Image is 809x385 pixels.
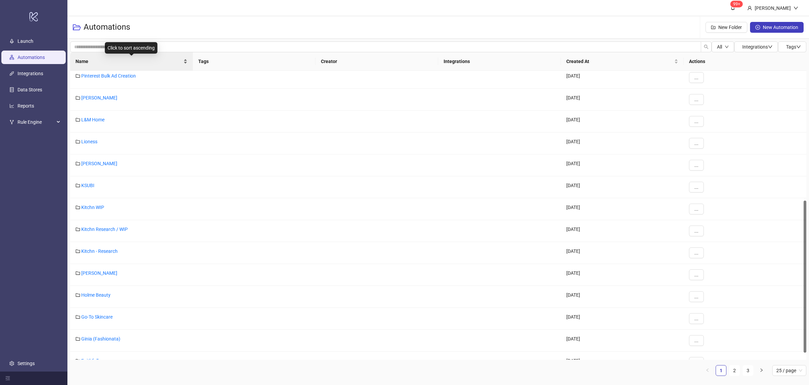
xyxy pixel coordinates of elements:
a: Lioness [81,139,97,144]
th: Actions [684,52,806,71]
span: ... [694,294,698,299]
span: 25 / page [776,365,802,376]
a: Ginia (Fashionata) [81,336,120,342]
div: [DATE] [561,111,684,132]
a: Faithfull [81,358,98,363]
span: All [717,44,722,50]
span: fork [9,120,14,125]
a: Kitchn Research / WIP [81,227,128,232]
a: KSUBI [81,183,94,188]
span: user [747,6,752,10]
a: [PERSON_NAME] [81,95,117,100]
div: [DATE] [561,242,684,264]
a: 1 [716,365,726,376]
div: [DATE] [561,330,684,352]
span: down [725,45,729,49]
span: ... [694,75,698,80]
button: ... [689,160,704,171]
span: Name [76,58,182,65]
span: folder-add [711,25,716,30]
li: 1 [716,365,726,376]
a: Automations [18,55,45,60]
a: Holme Beauty [81,292,111,298]
a: [PERSON_NAME] [81,161,117,166]
li: 2 [729,365,740,376]
a: 2 [729,365,740,376]
span: folder [76,183,80,188]
th: Creator [316,52,438,71]
div: Page Size [772,365,806,376]
span: folder [76,271,80,275]
button: New Automation [750,22,804,33]
span: down [796,45,801,49]
a: L&M Home [81,117,104,122]
span: New Folder [718,25,742,30]
span: folder [76,249,80,254]
a: Reports [18,103,34,109]
span: ... [694,97,698,102]
span: Tags [786,44,801,50]
span: ... [694,272,698,277]
button: Alldown [712,41,734,52]
a: Integrations [18,71,43,77]
span: menu-fold [5,376,10,381]
span: folder [76,358,80,363]
button: Integrationsdown [734,41,778,52]
div: [DATE] [561,352,684,374]
span: folder [76,139,80,144]
span: folder [76,205,80,210]
span: folder [76,95,80,100]
div: [DATE] [561,308,684,330]
button: left [702,365,713,376]
a: Kitchn WIP [81,205,104,210]
button: ... [689,116,704,127]
a: Pinterest Bulk Ad Creation [81,73,136,79]
span: folder-open [73,23,81,31]
span: ... [694,250,698,256]
span: folder [76,336,80,341]
span: Created At [566,58,673,65]
span: bell [730,5,735,10]
span: New Automation [763,25,798,30]
span: folder [76,293,80,297]
span: right [759,368,763,372]
span: ... [694,184,698,190]
button: ... [689,204,704,214]
button: ... [689,138,704,149]
li: 3 [743,365,753,376]
button: ... [689,357,704,368]
span: left [706,368,710,372]
span: plus-circle [755,25,760,30]
div: [DATE] [561,176,684,198]
span: Integrations [742,44,773,50]
span: folder [76,315,80,319]
span: ... [694,119,698,124]
a: 3 [743,365,753,376]
span: folder [76,117,80,122]
th: Name [70,52,193,71]
span: ... [694,141,698,146]
div: [DATE] [561,67,684,89]
span: down [768,45,773,49]
li: Next Page [756,365,767,376]
span: folder [76,73,80,78]
sup: 1697 [730,1,743,7]
th: Tags [193,52,316,71]
div: [PERSON_NAME] [752,4,793,12]
button: New Folder [706,22,747,33]
span: Rule Engine [18,116,55,129]
a: Settings [18,361,35,366]
span: ... [694,228,698,234]
div: [DATE] [561,286,684,308]
a: Data Stores [18,87,42,93]
div: [DATE] [561,220,684,242]
li: Previous Page [702,365,713,376]
span: down [793,6,798,10]
span: ... [694,162,698,168]
div: Click to sort ascending [105,42,157,54]
a: Launch [18,39,33,44]
button: ... [689,182,704,192]
a: [PERSON_NAME] [81,270,117,276]
button: right [756,365,767,376]
button: ... [689,335,704,346]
